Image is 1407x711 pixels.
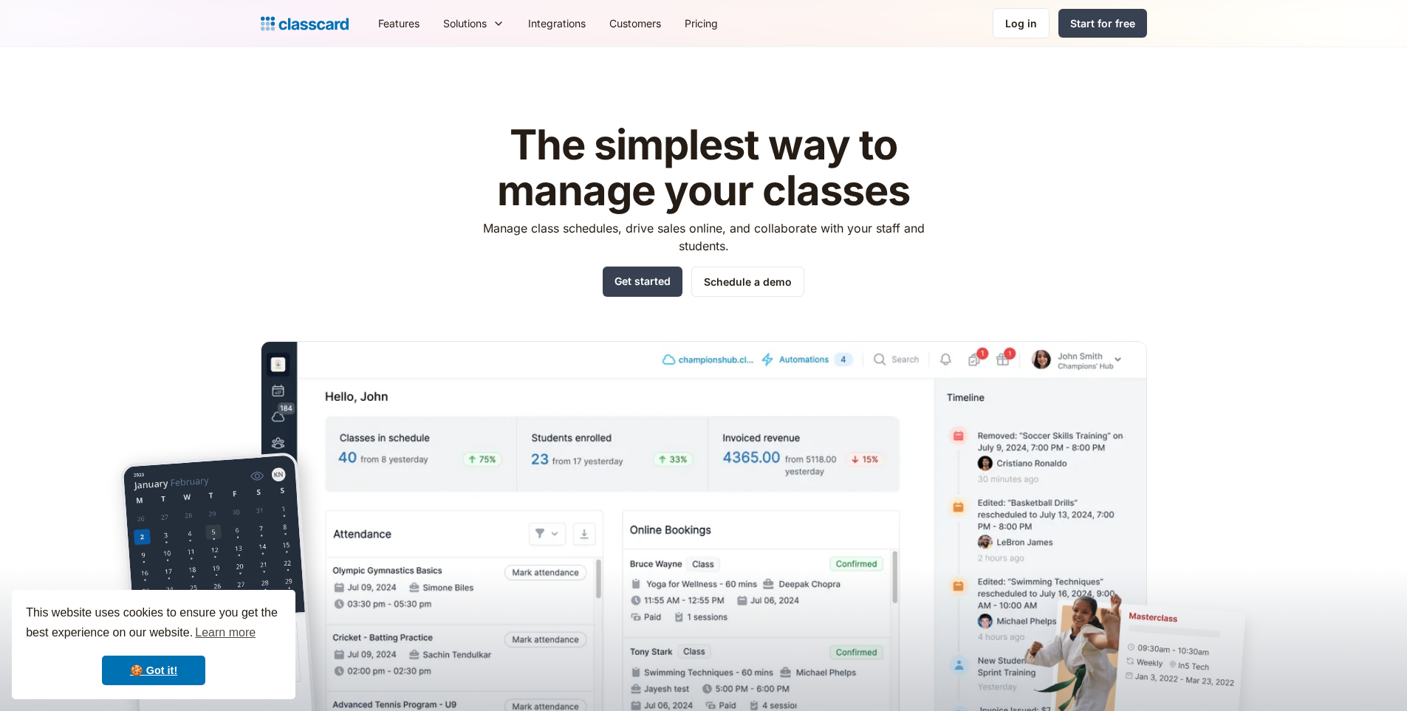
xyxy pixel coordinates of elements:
a: Integrations [516,7,598,40]
div: Solutions [443,16,487,31]
a: Customers [598,7,673,40]
div: cookieconsent [12,590,295,699]
h1: The simplest way to manage your classes [469,123,938,213]
a: Start for free [1058,9,1147,38]
a: Schedule a demo [691,267,804,297]
a: Pricing [673,7,730,40]
a: home [261,13,349,34]
div: Log in [1005,16,1037,31]
p: Manage class schedules, drive sales online, and collaborate with your staff and students. [469,219,938,255]
span: This website uses cookies to ensure you get the best experience on our website. [26,604,281,644]
a: Log in [993,8,1050,38]
a: Features [366,7,431,40]
div: Start for free [1070,16,1135,31]
a: dismiss cookie message [102,656,205,685]
a: Get started [603,267,682,297]
a: learn more about cookies [193,622,258,644]
div: Solutions [431,7,516,40]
